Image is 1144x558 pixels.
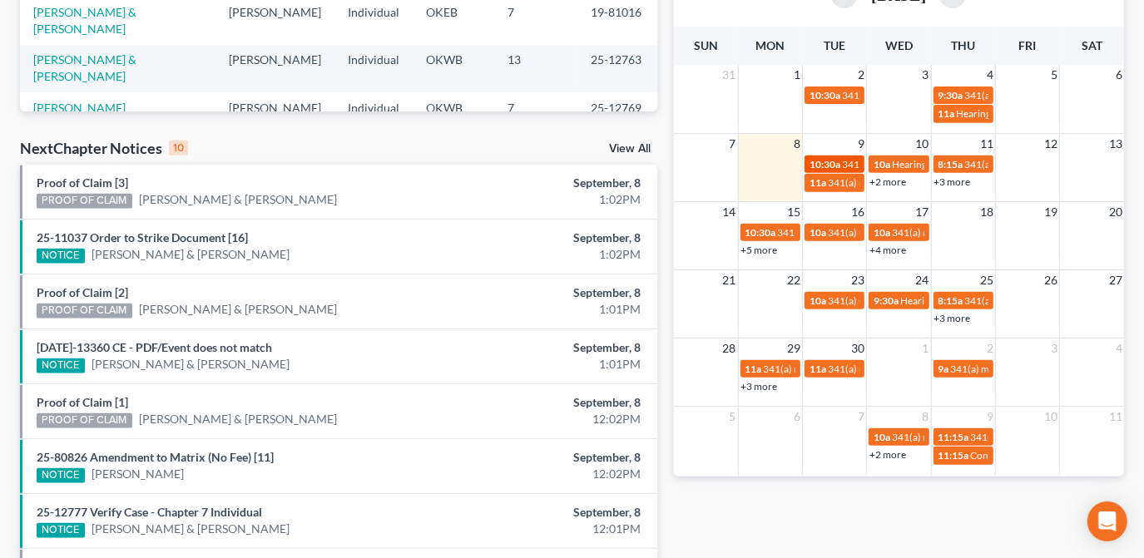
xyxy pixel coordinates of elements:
span: Fri [1018,38,1036,52]
a: [PERSON_NAME] & [PERSON_NAME] [33,52,136,83]
span: 341(a) meeting for [PERSON_NAME] [842,158,1003,170]
span: 4 [985,65,995,85]
span: 10:30a [810,158,840,170]
span: 25 [978,270,995,290]
span: 9 [856,134,866,154]
span: 341(a) meeting for [PERSON_NAME] [828,226,988,239]
div: PROOF OF CLAIM [37,413,132,428]
span: 7 [728,134,738,154]
span: 23 [849,270,866,290]
span: 16 [849,202,866,222]
span: 8:15a [938,294,963,307]
span: 9 [985,407,995,427]
span: 9:30a [874,294,899,307]
div: 12:01PM [450,521,641,537]
td: [PERSON_NAME] [215,45,334,92]
div: NOTICE [37,523,85,538]
a: +2 more [869,175,906,188]
span: 21 [721,270,738,290]
span: Thu [951,38,975,52]
span: 24 [914,270,931,290]
span: 341(a) meeting for [PERSON_NAME] [965,294,1126,307]
div: September, 8 [450,504,641,521]
a: [PERSON_NAME] & [PERSON_NAME] [92,246,290,263]
span: 341(a) meeting for [PERSON_NAME] [828,363,988,375]
span: 8:15a [938,158,963,170]
a: Proof of Claim [3] [37,175,128,190]
span: Sat [1082,38,1102,52]
span: 30 [849,338,866,358]
span: 11 [978,134,995,154]
div: PROOF OF CLAIM [37,304,132,319]
span: 11a [810,176,826,189]
span: 341(a) meeting for [PERSON_NAME] [842,89,1003,101]
span: 20 [1107,202,1124,222]
span: 13 [1107,134,1124,154]
span: 341(a) meeting for [PERSON_NAME] [892,431,1052,443]
div: 1:01PM [450,301,641,318]
a: 25-12777 Verify Case - Chapter 7 Individual [37,505,262,519]
span: 10a [810,294,826,307]
span: 11a [938,107,955,120]
a: +5 more [741,244,778,256]
td: OKWB [413,45,494,92]
span: 3 [1049,338,1059,358]
a: [PERSON_NAME] [92,466,184,482]
span: 5 [728,407,738,427]
span: 19 [1042,202,1059,222]
span: 10:30a [745,226,776,239]
div: Open Intercom Messenger [1087,501,1127,541]
td: 25-12763 [577,45,657,92]
span: 10a [874,226,890,239]
span: Sun [694,38,718,52]
span: 9:30a [938,89,963,101]
span: 2 [856,65,866,85]
span: 18 [978,202,995,222]
span: 1 [921,338,931,358]
span: 2 [985,338,995,358]
a: [PERSON_NAME] & [PERSON_NAME] [92,356,290,373]
td: 7 [494,92,577,123]
a: [DATE]-13360 CE - PDF/Event does not match [37,340,272,354]
div: September, 8 [450,339,641,356]
span: Wed [885,38,913,52]
a: [PERSON_NAME] & [PERSON_NAME] [139,191,337,208]
div: 1:02PM [450,191,641,208]
div: September, 8 [450,449,641,466]
span: 1 [792,65,802,85]
div: September, 8 [450,394,641,411]
span: 10a [874,158,890,170]
span: 341(a) meeting for [PERSON_NAME] [764,363,924,375]
a: Proof of Claim [2] [37,285,128,299]
td: OKWB [413,92,494,123]
td: [PERSON_NAME] [215,92,334,123]
div: 1:02PM [450,246,641,263]
span: 15 [785,202,802,222]
span: 6 [792,407,802,427]
a: +3 more [741,380,778,393]
div: NextChapter Notices [20,138,188,158]
span: 8 [792,134,802,154]
span: 10a [810,226,826,239]
td: 13 [494,45,577,92]
div: NOTICE [37,249,85,264]
span: 341(a) meeting for [PERSON_NAME] [951,363,1112,375]
span: Hearing for [PERSON_NAME] [892,158,1022,170]
span: 28 [721,338,738,358]
td: Individual [334,92,413,123]
span: Mon [755,38,785,52]
a: [PERSON_NAME] & [PERSON_NAME] [139,411,337,427]
div: PROOF OF CLAIM [37,194,132,209]
div: September, 8 [450,284,641,301]
span: 9a [938,363,949,375]
span: 3 [921,65,931,85]
a: +4 more [869,244,906,256]
a: View All [609,143,651,155]
span: Tue [824,38,845,52]
span: 6 [1114,65,1124,85]
td: Individual [334,45,413,92]
a: +2 more [869,448,906,461]
span: 5 [1049,65,1059,85]
a: +3 more [934,175,971,188]
a: [PERSON_NAME] & [PERSON_NAME] [33,5,136,36]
